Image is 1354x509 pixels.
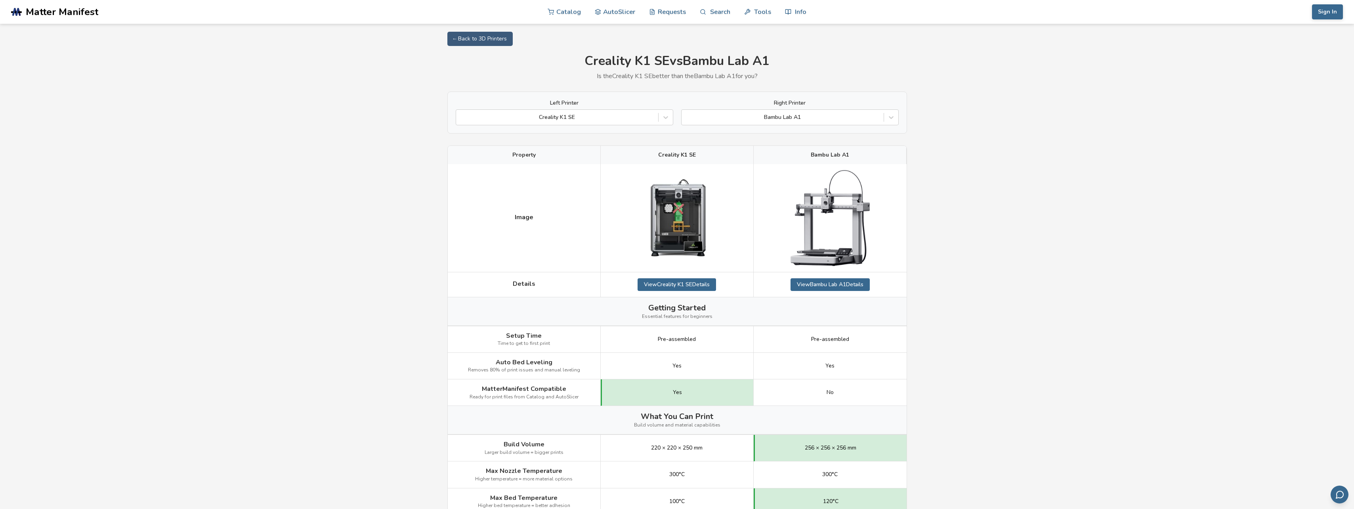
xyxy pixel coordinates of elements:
button: Sign In [1312,4,1343,19]
span: Pre-assembled [811,336,849,343]
span: Yes [672,363,682,369]
span: Yes [825,363,835,369]
span: Auto Bed Leveling [496,359,552,366]
span: Matter Manifest [26,6,98,17]
span: Property [512,152,536,158]
label: Left Printer [456,100,673,106]
span: Details [513,280,535,287]
span: 256 × 256 × 256 mm [805,445,856,451]
h1: Creality K1 SE vs Bambu Lab A1 [447,54,907,69]
span: Creality K1 SE [658,152,696,158]
span: 120°C [823,498,838,505]
span: Max Bed Temperature [490,494,558,501]
span: MatterManifest Compatible [482,385,566,392]
span: Time to get to first print [498,341,550,346]
span: Ready for print files from Catalog and AutoSlicer [470,394,579,400]
span: Larger build volume = bigger prints [485,450,563,455]
span: Bambu Lab A1 [811,152,849,158]
span: What You Can Print [641,412,713,421]
span: Setup Time [506,332,542,339]
span: No [827,389,834,396]
span: Build volume and material capabilities [634,423,720,428]
span: 220 × 220 × 250 mm [651,445,703,451]
span: Yes [673,389,682,396]
a: ← Back to 3D Printers [447,32,513,46]
a: ViewBambu Lab A1Details [791,278,870,291]
span: Higher temperature = more material options [475,476,573,482]
span: Image [515,214,533,221]
img: Bambu Lab A1 [791,170,870,266]
span: Getting Started [648,303,706,312]
img: Creality K1 SE [637,178,716,258]
input: Bambu Lab A1 [686,114,687,121]
span: Higher bed temperature = better adhesion [478,503,570,509]
span: Build Volume [504,441,544,448]
span: Max Nozzle Temperature [486,467,562,475]
span: Essential features for beginners [642,314,712,320]
p: Is the Creality K1 SE better than the Bambu Lab A1 for you? [447,73,907,80]
span: Pre-assembled [658,336,696,343]
span: 300°C [669,471,685,478]
label: Right Printer [681,100,899,106]
span: 100°C [669,498,685,505]
span: 300°C [822,471,838,478]
a: ViewCreality K1 SEDetails [638,278,716,291]
input: Creality K1 SE [460,114,462,121]
button: Send feedback via email [1331,486,1348,503]
span: Removes 80% of print issues and manual leveling [468,367,580,373]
